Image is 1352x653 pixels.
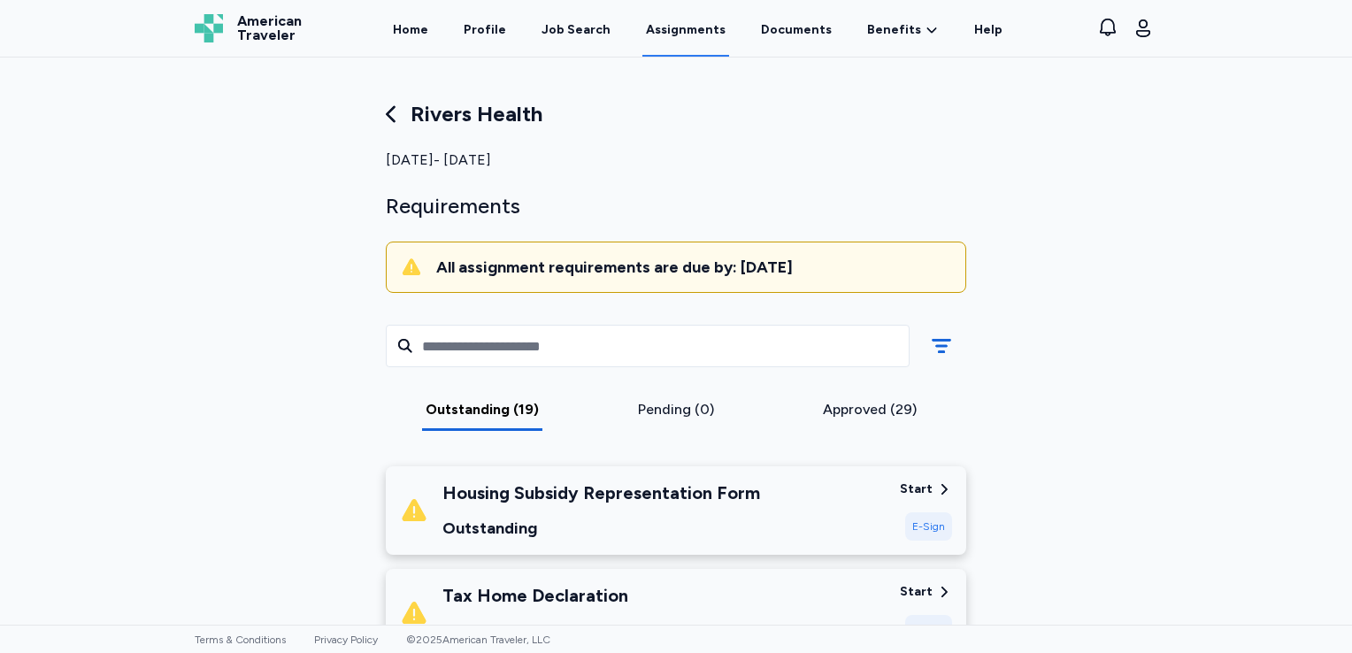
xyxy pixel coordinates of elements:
[587,399,766,420] div: Pending (0)
[314,634,378,646] a: Privacy Policy
[386,100,966,128] div: Rivers Health
[442,516,760,541] div: Outstanding
[406,634,550,646] span: © 2025 American Traveler, LLC
[542,21,611,39] div: Job Search
[237,14,302,42] span: American Traveler
[386,192,966,220] div: Requirements
[905,512,952,541] div: E-Sign
[436,257,951,278] div: All assignment requirements are due by: [DATE]
[642,2,729,57] a: Assignments
[195,14,223,42] img: Logo
[780,399,959,420] div: Approved (29)
[867,21,921,39] span: Benefits
[867,21,939,39] a: Benefits
[386,150,966,171] div: [DATE] - [DATE]
[900,583,933,601] div: Start
[442,618,628,643] div: Outstanding
[442,583,628,608] div: Tax Home Declaration
[393,399,572,420] div: Outstanding (19)
[442,480,760,505] div: Housing Subsidy Representation Form
[900,480,933,498] div: Start
[905,615,952,643] div: E-Sign
[195,634,286,646] a: Terms & Conditions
